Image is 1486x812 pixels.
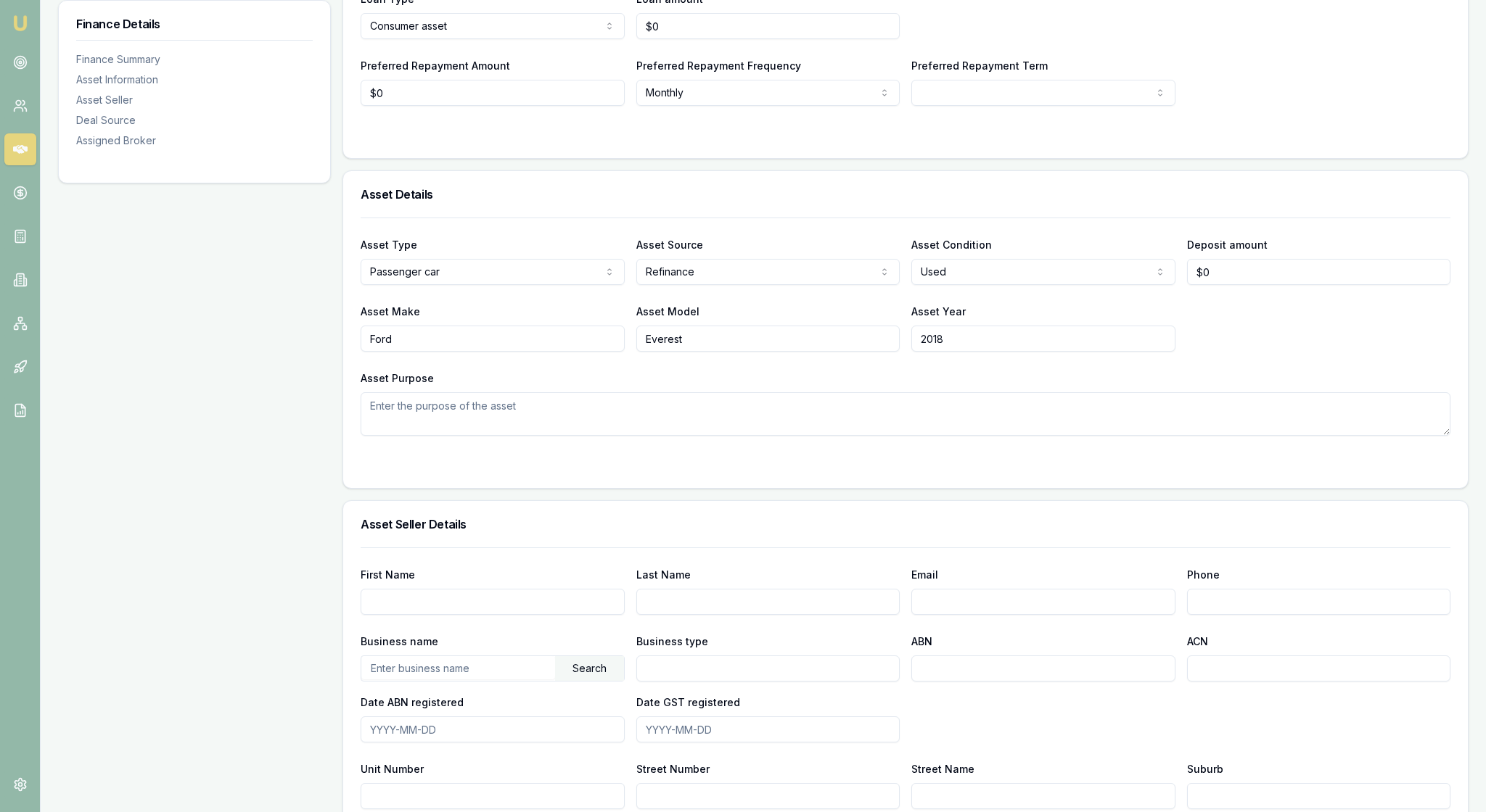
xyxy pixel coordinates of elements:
label: Deposit amount [1187,239,1268,251]
label: Asset Make [361,305,420,318]
label: Asset Model [636,305,699,318]
h3: Asset Details [361,188,1450,200]
img: emu-icon-u.png [12,14,29,32]
div: Search [555,656,624,681]
label: ACN [1187,635,1208,647]
input: YYYY-MM-DD [636,716,900,742]
input: Enter business name [361,656,555,679]
div: Deal Source [76,113,313,128]
label: Asset Purpose [361,372,434,384]
h3: Asset Seller Details [361,518,1450,530]
label: Last Name [636,568,691,581]
label: Asset Year [911,305,966,318]
label: Phone [1187,568,1220,581]
label: Business type [636,635,708,647]
label: Preferred Repayment Term [911,59,1048,72]
label: Street Name [911,763,974,775]
label: Asset Type [361,239,417,251]
label: Business name [361,635,438,647]
label: ABN [911,635,932,647]
input: $ [361,80,625,106]
div: Asset Information [76,72,313,87]
label: Preferred Repayment Amount [361,59,510,72]
label: Email [911,568,938,581]
label: Suburb [1187,763,1223,775]
input: YYYY-MM-DD [361,716,625,742]
h3: Finance Details [76,18,313,30]
label: Unit Number [361,763,424,775]
div: Finance Summary [76,52,313,67]
input: $ [1187,259,1451,285]
label: Asset Source [636,239,703,251]
input: $ [636,13,900,39]
label: Street Number [636,763,710,775]
div: Assigned Broker [76,133,313,148]
label: Date ABN registered [361,696,464,708]
div: Asset Seller [76,93,313,107]
label: Date GST registered [636,696,740,708]
label: Preferred Repayment Frequency [636,59,801,72]
label: First Name [361,568,415,581]
label: Asset Condition [911,239,992,251]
